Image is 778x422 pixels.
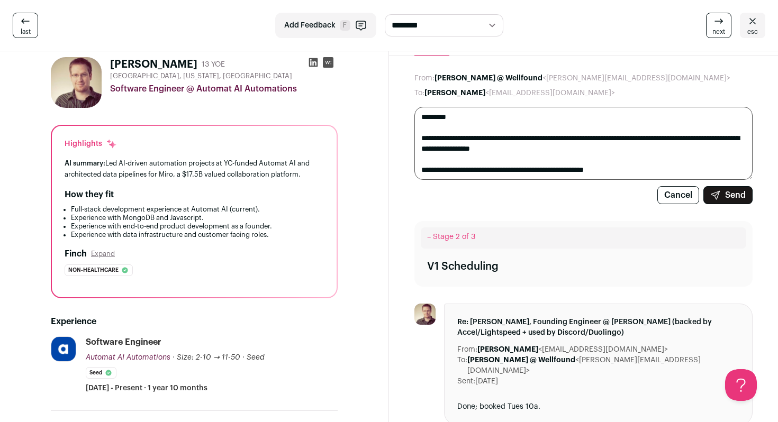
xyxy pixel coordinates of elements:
li: Experience with data infrastructure and customer facing roles. [71,231,324,239]
img: 61ad2a400eacf8f237ed9934bfa6761f88e8f54ebcfc975a34966b23b21c7f52 [414,304,436,325]
button: Send [703,186,753,204]
b: [PERSON_NAME] @ Wellfound [467,356,575,364]
span: last [21,27,31,36]
img: 61ad2a400eacf8f237ed9934bfa6761f88e8f54ebcfc975a34966b23b21c7f52 [51,57,102,108]
span: Automat AI Automations [86,354,170,361]
span: Seed [247,354,265,361]
span: esc [747,27,758,36]
div: Software Engineer [86,336,161,348]
div: Done; booked Tues 10a. [457,401,739,412]
div: Led AI-driven automation projects at YC-funded Automat AI and architected data pipelines for Miro... [65,158,324,180]
a: esc [740,13,765,38]
div: Highlights [65,139,117,149]
b: [PERSON_NAME] [424,89,485,97]
dt: From: [457,344,477,355]
span: · [242,352,245,363]
span: next [712,27,725,36]
span: Re: [PERSON_NAME], Founding Engineer @ [PERSON_NAME] (backed by Accel/Lightspeed + used by Discor... [457,317,739,338]
span: Stage 2 of 3 [433,233,475,241]
span: – [427,233,431,241]
a: last [13,13,38,38]
div: Software Engineer @ Automat AI Automations [110,82,338,95]
dt: To: [457,355,467,376]
dt: To: [414,88,424,98]
h1: [PERSON_NAME] [110,57,197,72]
dt: Sent: [457,376,475,387]
h2: Experience [51,315,338,328]
dd: <[EMAIL_ADDRESS][DOMAIN_NAME]> [477,344,668,355]
li: Full-stack development experience at Automat AI (current). [71,205,324,214]
dd: <[EMAIL_ADDRESS][DOMAIN_NAME]> [424,88,615,98]
li: Seed [86,367,116,379]
span: Add Feedback [284,20,336,31]
button: Add Feedback F [275,13,376,38]
span: Non-healthcare [68,265,119,276]
li: Experience with MongoDB and Javascript. [71,214,324,222]
b: [PERSON_NAME] @ Wellfound [435,75,542,82]
span: [GEOGRAPHIC_DATA], [US_STATE], [GEOGRAPHIC_DATA] [110,72,292,80]
span: AI summary: [65,160,105,167]
iframe: Help Scout Beacon - Open [725,369,757,401]
span: [DATE] - Present · 1 year 10 months [86,383,207,393]
dt: From: [414,73,435,84]
h2: How they fit [65,188,114,201]
h2: Finch [65,247,87,260]
span: F [340,20,350,31]
b: [PERSON_NAME] [477,346,538,353]
div: V1 Scheduling [427,259,499,274]
button: Expand [91,250,115,258]
li: Experience with end-to-end product development as a founder. [71,222,324,231]
div: 13 YOE [202,59,225,70]
button: Cancel [657,186,699,204]
img: 414a1b4764e1d56a43e32a109121c56aa05d1577edf02558c6600972690f4510.jpg [51,337,76,361]
dd: <[PERSON_NAME][EMAIL_ADDRESS][DOMAIN_NAME]> [435,73,730,84]
dd: <[PERSON_NAME][EMAIL_ADDRESS][DOMAIN_NAME]> [467,355,739,376]
dd: [DATE] [475,376,498,387]
span: · Size: 2-10 → 11-50 [173,354,240,361]
a: next [706,13,731,38]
